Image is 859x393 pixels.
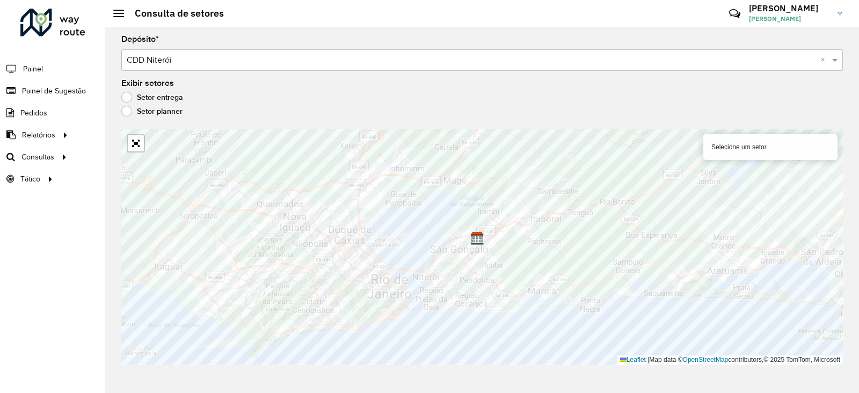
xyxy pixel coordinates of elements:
[723,2,746,25] a: Contato Rápido
[22,129,55,141] span: Relatórios
[20,173,40,185] span: Tático
[121,92,183,103] label: Setor entrega
[121,106,183,117] label: Setor planner
[683,356,729,363] a: OpenStreetMap
[620,356,646,363] a: Leaflet
[124,8,224,19] h2: Consulta de setores
[128,135,144,151] a: Abrir mapa em tela cheia
[820,54,829,67] span: Clear all
[647,356,649,363] span: |
[23,63,43,75] span: Painel
[20,107,47,119] span: Pedidos
[749,3,829,13] h3: [PERSON_NAME]
[121,33,159,46] label: Depósito
[703,134,838,160] div: Selecione um setor
[749,14,829,24] span: [PERSON_NAME]
[21,151,54,163] span: Consultas
[22,85,86,97] span: Painel de Sugestão
[121,77,174,90] label: Exibir setores
[617,355,843,365] div: Map data © contributors,© 2025 TomTom, Microsoft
